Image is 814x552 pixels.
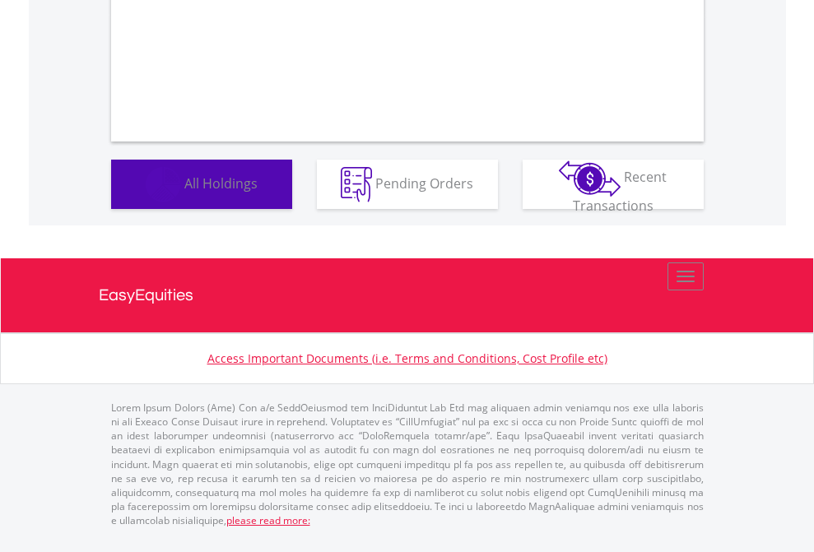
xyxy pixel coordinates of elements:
[184,174,258,192] span: All Holdings
[111,160,292,209] button: All Holdings
[317,160,498,209] button: Pending Orders
[341,167,372,202] img: pending_instructions-wht.png
[99,258,716,332] a: EasyEquities
[226,513,310,527] a: please read more:
[559,160,621,197] img: transactions-zar-wht.png
[146,167,181,202] img: holdings-wht.png
[207,350,607,366] a: Access Important Documents (i.e. Terms and Conditions, Cost Profile etc)
[111,401,704,527] p: Lorem Ipsum Dolors (Ame) Con a/e SeddOeiusmod tem InciDiduntut Lab Etd mag aliquaen admin veniamq...
[523,160,704,209] button: Recent Transactions
[375,174,473,192] span: Pending Orders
